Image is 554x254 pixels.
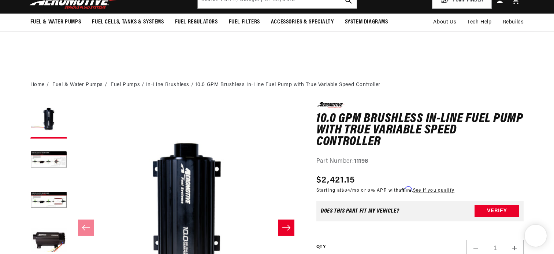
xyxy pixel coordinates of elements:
[30,81,524,89] nav: breadcrumbs
[497,14,529,31] summary: Rebuilds
[52,81,103,89] a: Fuel & Water Pumps
[316,157,524,166] div: Part Number:
[433,19,456,25] span: About Us
[503,18,524,26] span: Rebuilds
[111,81,140,89] a: Fuel Pumps
[342,188,350,193] span: $84
[467,18,491,26] span: Tech Help
[30,142,67,179] button: Load image 2 in gallery view
[316,187,454,194] p: Starting at /mo or 0% APR with .
[321,208,399,214] div: Does This part fit My vehicle?
[30,18,81,26] span: Fuel & Water Pumps
[413,188,454,193] a: See if you qualify - Learn more about Affirm Financing (opens in modal)
[146,81,196,89] li: In-Line Brushless
[428,14,462,31] a: About Us
[30,183,67,219] button: Load image 3 in gallery view
[175,18,218,26] span: Fuel Regulators
[399,187,412,192] span: Affirm
[78,220,94,236] button: Slide left
[316,244,326,250] label: QTY
[316,113,524,148] h1: 10.0 GPM Brushless In-Line Fuel Pump with True Variable Speed Controller
[345,18,388,26] span: System Diagrams
[271,18,334,26] span: Accessories & Specialty
[196,81,380,89] li: 10.0 GPM Brushless In-Line Fuel Pump with True Variable Speed Controller
[86,14,169,31] summary: Fuel Cells, Tanks & Systems
[25,14,87,31] summary: Fuel & Water Pumps
[265,14,339,31] summary: Accessories & Specialty
[30,102,67,139] button: Load image 1 in gallery view
[462,14,497,31] summary: Tech Help
[223,14,265,31] summary: Fuel Filters
[354,158,368,164] strong: 11198
[229,18,260,26] span: Fuel Filters
[30,81,45,89] a: Home
[278,220,294,236] button: Slide right
[339,14,394,31] summary: System Diagrams
[475,205,519,217] button: Verify
[170,14,223,31] summary: Fuel Regulators
[92,18,164,26] span: Fuel Cells, Tanks & Systems
[316,174,355,187] span: $2,421.15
